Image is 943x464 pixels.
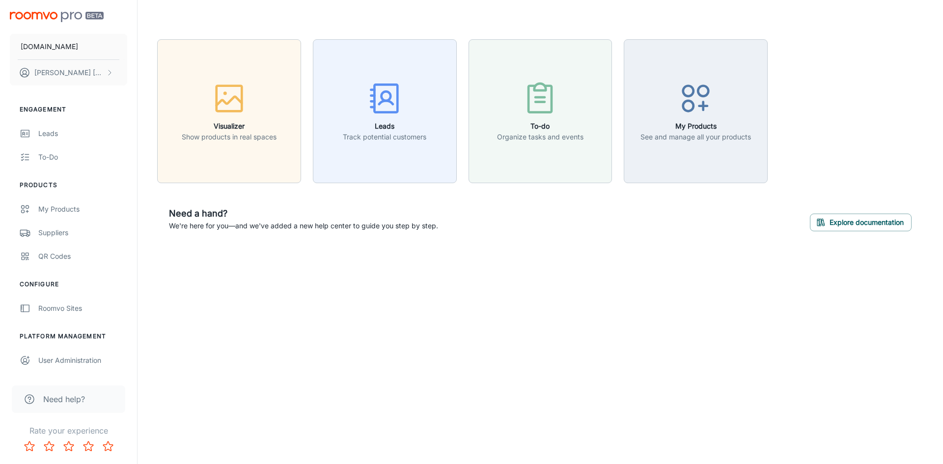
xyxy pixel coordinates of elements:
[38,128,127,139] div: Leads
[810,217,912,226] a: Explore documentation
[169,207,438,220] h6: Need a hand?
[157,39,301,183] button: VisualizerShow products in real spaces
[21,41,78,52] p: [DOMAIN_NAME]
[169,220,438,231] p: We're here for you—and we've added a new help center to guide you step by step.
[640,121,751,132] h6: My Products
[182,121,277,132] h6: Visualizer
[313,39,457,183] button: LeadsTrack potential customers
[10,60,127,85] button: [PERSON_NAME] [PERSON_NAME]
[343,121,426,132] h6: Leads
[38,152,127,163] div: To-do
[469,39,612,183] button: To-doOrganize tasks and events
[10,34,127,59] button: [DOMAIN_NAME]
[38,227,127,238] div: Suppliers
[624,39,768,183] button: My ProductsSee and manage all your products
[469,106,612,115] a: To-doOrganize tasks and events
[497,132,583,142] p: Organize tasks and events
[34,67,104,78] p: [PERSON_NAME] [PERSON_NAME]
[182,132,277,142] p: Show products in real spaces
[624,106,768,115] a: My ProductsSee and manage all your products
[38,251,127,262] div: QR Codes
[10,12,104,22] img: Roomvo PRO Beta
[810,214,912,231] button: Explore documentation
[497,121,583,132] h6: To-do
[313,106,457,115] a: LeadsTrack potential customers
[343,132,426,142] p: Track potential customers
[640,132,751,142] p: See and manage all your products
[38,204,127,215] div: My Products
